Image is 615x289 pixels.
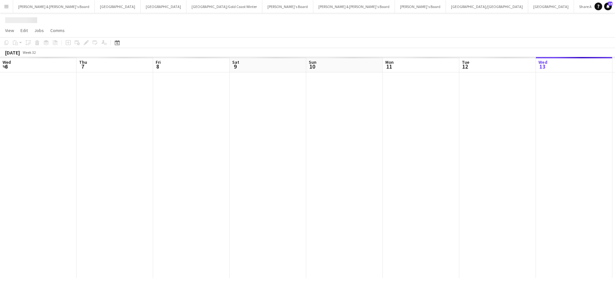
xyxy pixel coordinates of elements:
[21,50,37,55] span: Week 32
[308,63,316,70] span: 10
[461,63,469,70] span: 12
[50,28,65,33] span: Comms
[538,59,547,65] span: Wed
[156,59,161,65] span: Fri
[446,0,528,13] button: [GEOGRAPHIC_DATA]/[GEOGRAPHIC_DATA]
[5,28,14,33] span: View
[604,3,612,10] a: 14
[537,63,547,70] span: 13
[232,59,239,65] span: Sat
[608,2,612,6] span: 14
[13,0,95,13] button: [PERSON_NAME] & [PERSON_NAME]'s Board
[385,59,394,65] span: Mon
[2,63,11,70] span: 6
[3,26,17,35] a: View
[95,0,141,13] button: [GEOGRAPHIC_DATA]
[5,49,20,56] div: [DATE]
[309,59,316,65] span: Sun
[462,59,469,65] span: Tue
[313,0,395,13] button: [PERSON_NAME] & [PERSON_NAME]'s Board
[20,28,28,33] span: Edit
[48,26,67,35] a: Comms
[186,0,262,13] button: [GEOGRAPHIC_DATA]/Gold Coast Winter
[395,0,446,13] button: [PERSON_NAME]'s Board
[384,63,394,70] span: 11
[34,28,44,33] span: Jobs
[32,26,46,35] a: Jobs
[18,26,30,35] a: Edit
[231,63,239,70] span: 9
[155,63,161,70] span: 8
[262,0,313,13] button: [PERSON_NAME]'s Board
[3,59,11,65] span: Wed
[78,63,87,70] span: 7
[528,0,574,13] button: [GEOGRAPHIC_DATA]
[141,0,186,13] button: [GEOGRAPHIC_DATA]
[79,59,87,65] span: Thu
